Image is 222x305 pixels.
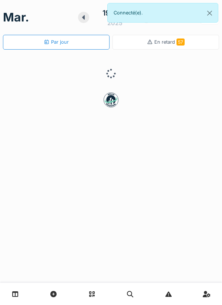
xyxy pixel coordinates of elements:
[176,38,185,46] span: 57
[3,10,29,24] h1: mar.
[107,3,218,23] div: Connecté(e).
[107,19,122,27] div: 2025
[154,39,185,45] span: En retard
[44,38,69,46] div: Par jour
[102,7,128,19] div: 19 août
[104,93,118,107] img: badge-BVDL4wpA.svg
[201,3,218,23] button: Close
